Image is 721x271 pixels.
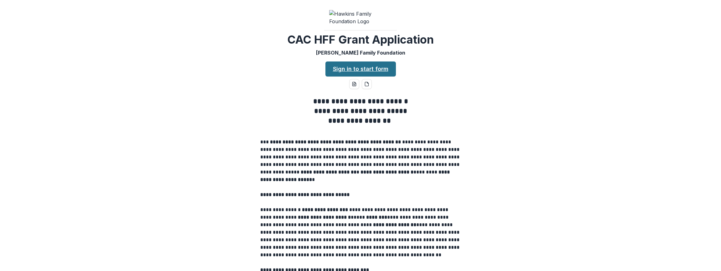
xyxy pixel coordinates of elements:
h2: CAC HFF Grant Application [287,33,434,46]
button: word-download [349,79,359,89]
p: [PERSON_NAME] Family Foundation [316,49,405,56]
img: Hawkins Family Foundation Logo [329,10,392,25]
a: Sign in to start form [325,61,396,77]
button: pdf-download [362,79,372,89]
